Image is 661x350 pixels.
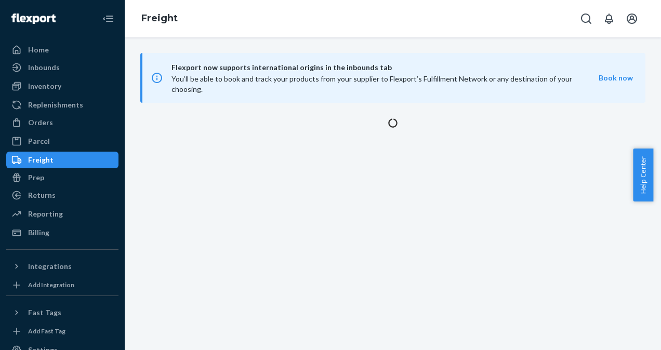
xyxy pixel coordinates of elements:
a: Replenishments [6,97,118,113]
div: Add Integration [28,280,74,289]
div: Inbounds [28,62,60,73]
a: Inventory [6,78,118,95]
span: You’ll be able to book and track your products from your supplier to Flexport’s Fulfillment Netwo... [171,74,572,93]
div: Inventory [28,81,61,91]
a: Home [6,42,118,58]
a: Orders [6,114,118,131]
button: Open account menu [622,8,642,29]
a: Prep [6,169,118,186]
div: Freight [28,155,54,165]
button: Open notifications [599,8,619,29]
div: Prep [28,172,44,183]
div: Parcel [28,136,50,146]
div: Integrations [28,261,72,272]
a: Billing [6,224,118,241]
div: Returns [28,190,56,200]
a: Reporting [6,206,118,222]
a: Add Fast Tag [6,325,118,338]
a: Freight [6,152,118,168]
a: Freight [141,12,178,24]
div: Billing [28,227,49,238]
div: Replenishments [28,100,83,110]
a: Returns [6,187,118,204]
div: Reporting [28,209,63,219]
button: Close Navigation [98,8,118,29]
a: Add Integration [6,279,118,291]
span: Flexport now supports international origins in the inbounds tab [171,61,599,74]
button: Book now [599,73,633,83]
div: Add Fast Tag [28,327,65,335]
div: Home [28,45,49,55]
button: Integrations [6,258,118,275]
img: Flexport logo [11,14,56,24]
ol: breadcrumbs [133,4,186,34]
div: Fast Tags [28,307,61,318]
button: Open Search Box [576,8,597,29]
a: Parcel [6,133,118,150]
a: Inbounds [6,59,118,76]
button: Help Center [633,149,653,201]
div: Orders [28,117,53,128]
button: Fast Tags [6,304,118,321]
